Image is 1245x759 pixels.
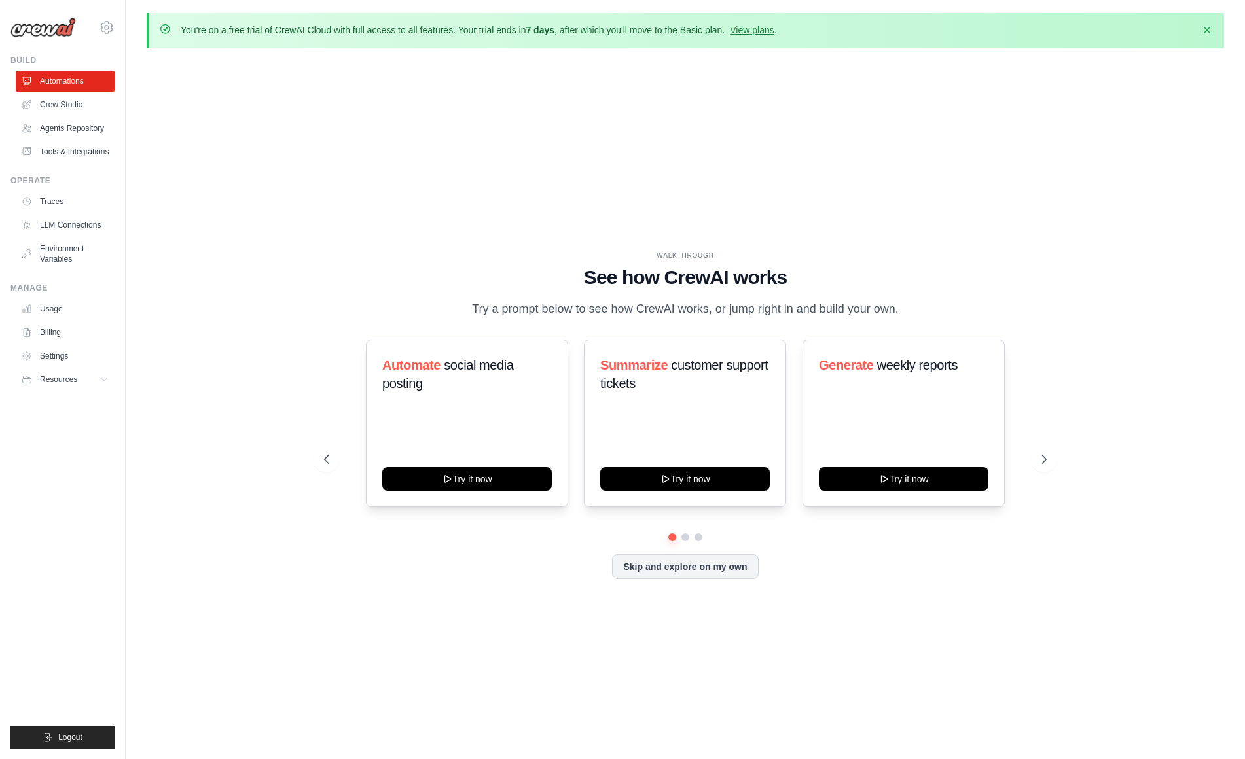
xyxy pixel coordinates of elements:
h1: See how CrewAI works [324,266,1047,289]
span: customer support tickets [600,358,768,391]
a: LLM Connections [16,215,115,236]
a: Traces [16,191,115,212]
iframe: Chat Widget [1180,696,1245,759]
a: View plans [730,25,774,35]
div: WALKTHROUGH [324,251,1047,260]
a: Crew Studio [16,94,115,115]
a: Tools & Integrations [16,141,115,162]
a: Environment Variables [16,238,115,270]
a: Usage [16,298,115,319]
span: Generate [819,358,874,372]
p: You're on a free trial of CrewAI Cloud with full access to all features. Your trial ends in , aft... [181,24,777,37]
span: Summarize [600,358,668,372]
span: social media posting [382,358,514,391]
button: Try it now [382,467,552,491]
button: Try it now [819,467,988,491]
a: Agents Repository [16,118,115,139]
a: Automations [16,71,115,92]
button: Resources [16,369,115,390]
span: Resources [40,374,77,385]
span: weekly reports [876,358,957,372]
div: Build [10,55,115,65]
a: Settings [16,345,115,366]
a: Billing [16,322,115,343]
p: Try a prompt below to see how CrewAI works, or jump right in and build your own. [465,300,905,319]
button: Logout [10,726,115,749]
span: Automate [382,358,441,372]
img: Logo [10,18,76,37]
div: Operate [10,175,115,186]
strong: 7 days [526,25,554,35]
span: Logout [58,732,82,743]
div: Manage [10,283,115,293]
button: Skip and explore on my own [612,554,758,579]
button: Try it now [600,467,770,491]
